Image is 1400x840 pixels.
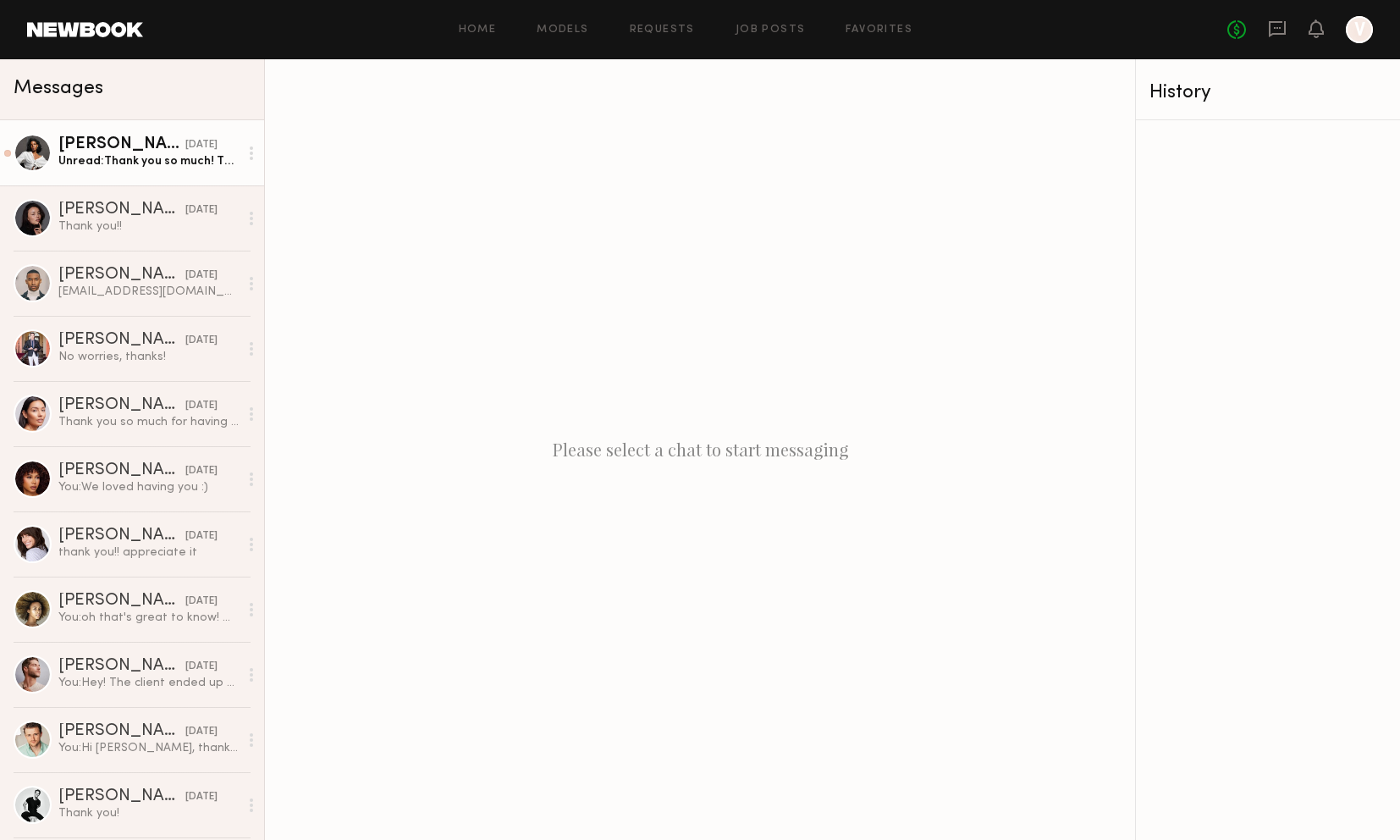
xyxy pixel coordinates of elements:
div: [DATE] [185,463,218,479]
a: Job Posts [736,25,806,36]
div: Thank you! [58,805,239,821]
div: [DATE] [185,202,218,218]
div: [PERSON_NAME] [58,332,185,349]
div: [PERSON_NAME] [58,723,185,740]
div: [EMAIL_ADDRESS][DOMAIN_NAME] [58,284,239,300]
div: [PERSON_NAME] [58,788,185,805]
a: Home [459,25,497,36]
div: [DATE] [185,398,218,414]
div: [DATE] [185,333,218,349]
div: History [1149,83,1386,102]
div: [PERSON_NAME] [58,462,185,479]
div: [PERSON_NAME] [58,136,185,153]
div: [DATE] [185,268,218,284]
div: Thank you so much for having me!! [58,414,239,430]
div: Please select a chat to start messaging [265,59,1135,840]
div: [DATE] [185,594,218,610]
div: Unread: Thank you so much! This was so fun and I’d love to work with your team again! [58,153,239,169]
span: Messages [14,79,103,98]
div: [DATE] [185,659,218,675]
a: Models [537,25,588,36]
div: [PERSON_NAME] [58,593,185,610]
div: Thank you!! [58,218,239,235]
div: [PERSON_NAME] [58,267,185,284]
a: Requests [630,25,695,36]
div: You: oh that's great to know! we'll definitely let you know because do do family shoots often :) [58,610,239,626]
div: [DATE] [185,137,218,153]
div: You: Hey! The client ended up going a different direction with the shoot anyways so we're good fo... [58,675,239,691]
a: V [1346,16,1373,43]
div: [PERSON_NAME] [58,528,185,544]
div: [DATE] [185,789,218,805]
div: thank you!! appreciate it [58,544,239,561]
div: [PERSON_NAME] [58,658,185,675]
div: [PERSON_NAME] [58,397,185,414]
div: No worries, thanks! [58,349,239,365]
div: You: Hi [PERSON_NAME], thank you for getting back to [GEOGRAPHIC_DATA]! The client unfortunately ... [58,740,239,756]
a: Favorites [846,25,912,36]
div: [DATE] [185,528,218,544]
div: You: We loved having you :) [58,479,239,495]
div: [PERSON_NAME] [58,202,185,218]
div: [DATE] [185,724,218,740]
